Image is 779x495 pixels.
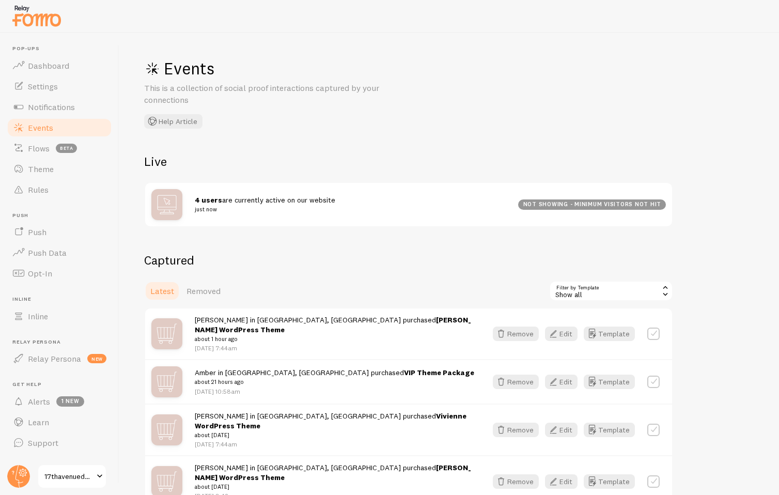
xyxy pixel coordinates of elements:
[12,45,113,52] span: Pop-ups
[195,334,474,344] small: about 1 hour ago
[195,377,474,386] small: about 21 hours ago
[186,286,221,296] span: Removed
[545,474,578,489] button: Edit
[144,82,392,106] p: This is a collection of social proof interactions captured by your connections
[195,411,466,430] a: Vivienne WordPress Theme
[545,474,584,489] a: Edit
[584,375,635,389] button: Template
[518,199,666,210] div: not showing - minimum visitors not hit
[195,463,474,492] span: [PERSON_NAME] in [GEOGRAPHIC_DATA], [GEOGRAPHIC_DATA] purchased
[28,122,53,133] span: Events
[28,164,54,174] span: Theme
[151,366,182,397] img: mX0F4IvwRGqjVoppAqZG
[584,423,635,437] button: Template
[545,327,578,341] button: Edit
[144,153,673,169] h2: Live
[545,423,578,437] button: Edit
[493,474,539,489] button: Remove
[6,348,113,369] a: Relay Persona new
[195,195,506,214] span: are currently active on our website
[28,247,67,258] span: Push Data
[28,417,49,427] span: Learn
[144,252,673,268] h2: Captured
[28,227,46,237] span: Push
[6,412,113,432] a: Learn
[6,391,113,412] a: Alerts 1 new
[28,102,75,112] span: Notifications
[6,138,113,159] a: Flows beta
[56,396,84,407] span: 1 new
[87,354,106,363] span: new
[6,179,113,200] a: Rules
[6,97,113,117] a: Notifications
[11,3,63,29] img: fomo-relay-logo-orange.svg
[6,55,113,76] a: Dashboard
[151,189,182,220] img: bo9btcNLRnCUU1uKyLgF
[493,375,539,389] button: Remove
[195,411,474,440] span: [PERSON_NAME] in [GEOGRAPHIC_DATA], [GEOGRAPHIC_DATA] purchased
[195,315,471,334] a: [PERSON_NAME] WordPress Theme
[180,281,227,301] a: Removed
[195,344,474,352] p: [DATE] 7:44am
[404,368,474,377] a: VIP Theme Package
[545,375,578,389] button: Edit
[28,438,58,448] span: Support
[195,482,474,491] small: about [DATE]
[144,58,454,79] h1: Events
[12,212,113,219] span: Push
[6,242,113,263] a: Push Data
[12,339,113,346] span: Relay Persona
[144,114,202,129] button: Help Article
[56,144,77,153] span: beta
[545,375,584,389] a: Edit
[195,430,474,440] small: about [DATE]
[28,184,49,195] span: Rules
[151,414,182,445] img: mX0F4IvwRGqjVoppAqZG
[37,464,107,489] a: 17thavenuedesigns
[493,327,539,341] button: Remove
[195,440,474,448] p: [DATE] 7:44am
[545,423,584,437] a: Edit
[28,81,58,91] span: Settings
[144,281,180,301] a: Latest
[28,143,50,153] span: Flows
[6,76,113,97] a: Settings
[151,318,182,349] img: mX0F4IvwRGqjVoppAqZG
[584,327,635,341] button: Template
[150,286,174,296] span: Latest
[6,117,113,138] a: Events
[12,381,113,388] span: Get Help
[6,159,113,179] a: Theme
[195,205,506,214] small: just now
[195,368,474,387] span: Amber in [GEOGRAPHIC_DATA], [GEOGRAPHIC_DATA] purchased
[28,396,50,407] span: Alerts
[6,432,113,453] a: Support
[28,268,52,279] span: Opt-In
[545,327,584,341] a: Edit
[195,463,471,482] a: [PERSON_NAME] WordPress Theme
[549,281,673,301] div: Show all
[44,470,94,483] span: 17thavenuedesigns
[28,311,48,321] span: Inline
[28,353,81,364] span: Relay Persona
[195,315,474,344] span: [PERSON_NAME] in [GEOGRAPHIC_DATA], [GEOGRAPHIC_DATA] purchased
[584,474,635,489] button: Template
[195,387,474,396] p: [DATE] 10:58am
[6,222,113,242] a: Push
[6,263,113,284] a: Opt-In
[12,296,113,303] span: Inline
[6,306,113,327] a: Inline
[493,423,539,437] button: Remove
[195,195,222,205] strong: 4 users
[28,60,69,71] span: Dashboard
